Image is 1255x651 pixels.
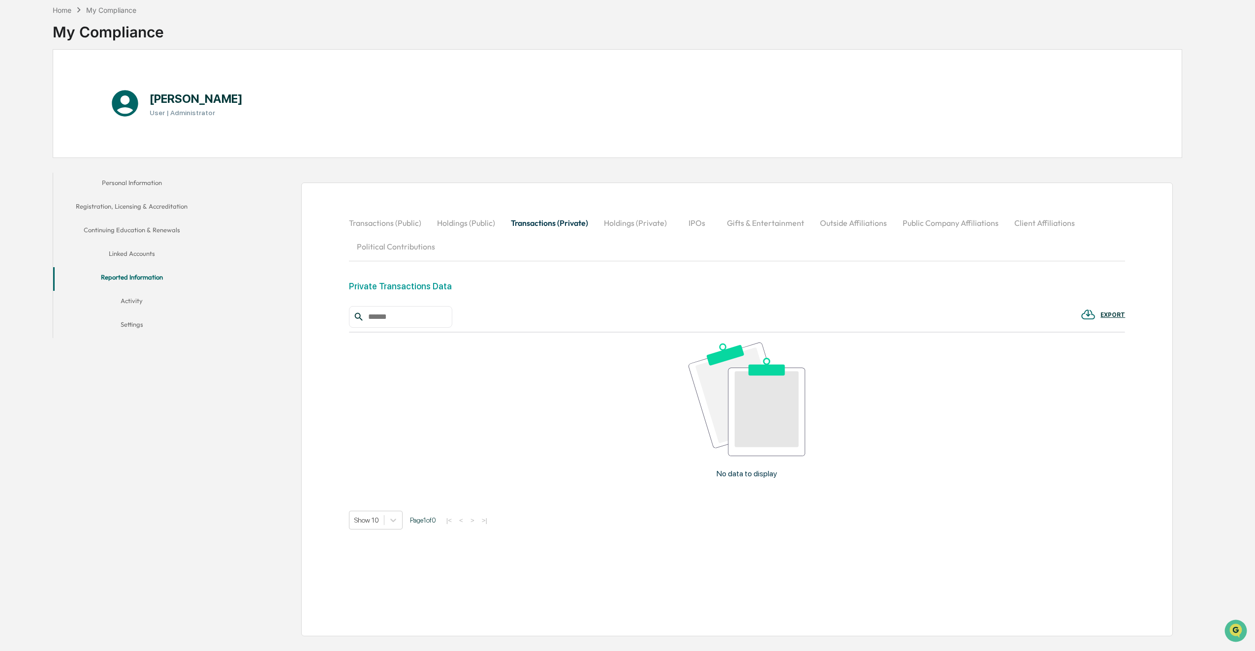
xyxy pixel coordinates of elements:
[10,144,18,152] div: 🔎
[717,469,777,478] p: No data to display
[26,45,162,55] input: Clear
[349,211,1125,258] div: secondary tabs example
[71,125,79,133] div: 🗄️
[53,15,164,41] div: My Compliance
[1006,211,1083,235] button: Client Affiliations
[81,124,122,134] span: Attestations
[53,291,211,314] button: Activity
[53,244,211,267] button: Linked Accounts
[53,267,211,291] button: Reported Information
[10,21,179,36] p: How can we help?
[20,143,62,153] span: Data Lookup
[468,516,477,525] button: >
[98,167,119,174] span: Pylon
[67,120,126,138] a: 🗄️Attestations
[689,342,805,456] img: No data
[53,196,211,220] button: Registration, Licensing & Accreditation
[349,281,452,291] div: Private Transactions Data
[10,125,18,133] div: 🖐️
[349,211,429,235] button: Transactions (Public)
[167,78,179,90] button: Start new chat
[410,516,436,524] span: Page 1 of 0
[503,211,596,235] button: Transactions (Private)
[33,75,161,85] div: Start new chat
[429,211,503,235] button: Holdings (Public)
[675,211,719,235] button: IPOs
[6,139,66,156] a: 🔎Data Lookup
[719,211,812,235] button: Gifts & Entertainment
[53,6,71,14] div: Home
[349,235,443,258] button: Political Contributions
[1081,307,1096,322] img: EXPORT
[6,120,67,138] a: 🖐️Preclearance
[1224,619,1250,645] iframe: Open customer support
[150,109,243,117] h3: User | Administrator
[596,211,675,235] button: Holdings (Private)
[895,211,1006,235] button: Public Company Affiliations
[20,124,63,134] span: Preclearance
[479,516,490,525] button: >|
[812,211,895,235] button: Outside Affiliations
[53,314,211,338] button: Settings
[33,85,125,93] div: We're available if you need us!
[10,75,28,93] img: 1746055101610-c473b297-6a78-478c-a979-82029cc54cd1
[69,166,119,174] a: Powered byPylon
[150,92,243,106] h1: [PERSON_NAME]
[53,173,211,196] button: Personal Information
[53,173,211,338] div: secondary tabs example
[456,516,466,525] button: <
[53,220,211,244] button: Continuing Education & Renewals
[86,6,136,14] div: My Compliance
[443,516,455,525] button: |<
[1100,311,1125,318] div: EXPORT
